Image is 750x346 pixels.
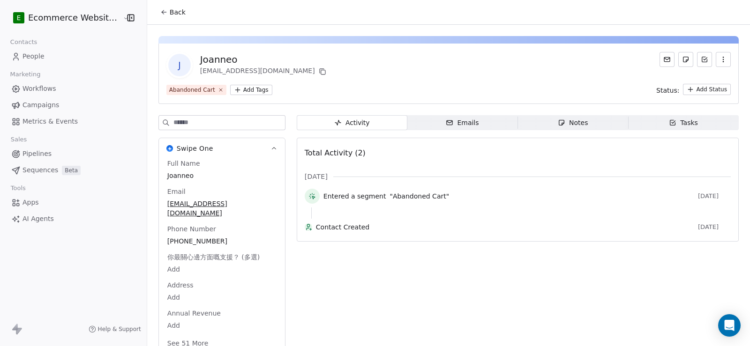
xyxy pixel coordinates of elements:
[7,211,139,227] a: AI Agents
[316,222,694,232] span: Contact Created
[7,181,30,195] span: Tools
[22,165,58,175] span: Sequences
[89,325,141,333] a: Help & Support
[22,52,45,61] span: People
[22,117,78,126] span: Metrics & Events
[6,67,45,81] span: Marketing
[167,199,277,218] span: [EMAIL_ADDRESS][DOMAIN_NAME]
[22,198,39,207] span: Apps
[718,314,741,337] div: Open Intercom Messenger
[7,133,31,147] span: Sales
[166,145,173,152] img: Swipe One
[22,214,54,224] span: AI Agents
[159,138,285,159] button: Swipe OneSwipe One
[656,86,679,95] span: Status:
[7,49,139,64] a: People
[230,85,272,95] button: Add Tags
[165,252,262,262] span: 你最關心邊方面嘅支援？ (多選)
[323,191,386,201] span: Entered a segment
[22,100,59,110] span: Campaigns
[7,162,139,178] a: SequencesBeta
[17,13,21,22] span: E
[7,97,139,113] a: Campaigns
[200,53,328,66] div: Joanneo
[305,148,366,157] span: Total Activity (2)
[167,321,277,330] span: Add
[698,192,731,200] span: [DATE]
[22,84,56,94] span: Workflows
[305,172,328,181] span: [DATE]
[390,191,449,201] span: "Abandoned Cart"
[98,325,141,333] span: Help & Support
[155,4,191,21] button: Back
[167,265,277,274] span: Add
[7,81,139,96] a: Workflows
[165,187,187,196] span: Email
[7,114,139,129] a: Metrics & Events
[7,146,139,162] a: Pipelines
[167,236,277,246] span: [PHONE_NUMBER]
[446,118,479,128] div: Emails
[165,309,223,318] span: Annual Revenue
[169,86,215,94] div: Abandoned Cart
[165,224,218,234] span: Phone Number
[6,35,41,49] span: Contacts
[165,159,202,168] span: Full Name
[168,54,191,76] span: J
[22,149,52,159] span: Pipelines
[28,12,120,24] span: Ecommerce Website Builder
[11,10,116,26] button: EEcommerce Website Builder
[177,144,213,153] span: Swipe One
[683,84,731,95] button: Add Status
[62,166,81,175] span: Beta
[167,171,277,180] span: Joanneo
[669,118,698,128] div: Tasks
[7,195,139,210] a: Apps
[558,118,588,128] div: Notes
[170,7,186,17] span: Back
[167,293,277,302] span: Add
[200,66,328,77] div: [EMAIL_ADDRESS][DOMAIN_NAME]
[698,223,731,231] span: [DATE]
[165,280,195,290] span: Address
